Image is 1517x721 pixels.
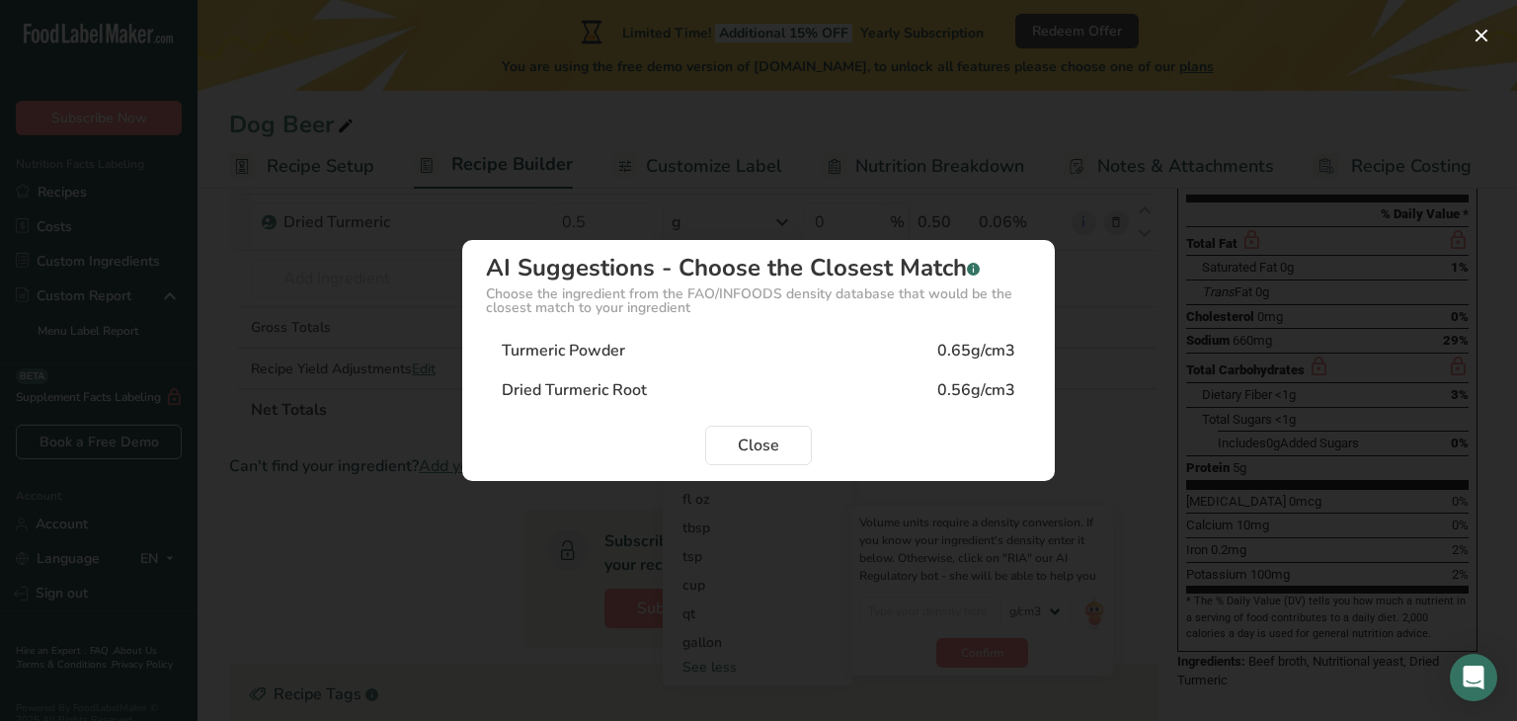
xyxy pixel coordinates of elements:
[486,256,1031,280] div: AI Suggestions - Choose the Closest Match
[937,339,1015,362] div: 0.65g/cm3
[502,378,647,402] div: Dried Turmeric Root
[937,378,1015,402] div: 0.56g/cm3
[486,287,1031,315] div: Choose the ingredient from the FAO/INFOODS density database that would be the closest match to yo...
[502,339,625,362] div: Turmeric Powder
[738,434,779,457] span: Close
[1450,654,1497,701] div: Open Intercom Messenger
[705,426,812,465] button: Close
